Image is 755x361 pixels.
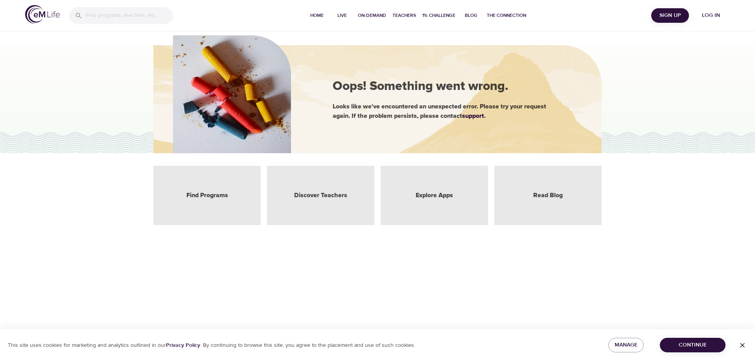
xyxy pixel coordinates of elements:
a: Explore Apps [416,191,453,200]
span: Log in [695,11,727,20]
a: Read Blog [533,191,563,200]
button: Continue [660,338,726,352]
a: Find Programs [186,191,228,200]
button: Sign Up [651,8,689,23]
img: hero [173,35,291,153]
span: Sign Up [654,11,686,20]
button: Log in [692,8,730,23]
input: Find programs, teachers, etc... [86,7,173,24]
span: Manage [615,340,637,350]
span: The Connection [487,11,526,20]
span: Continue [666,340,719,350]
button: Manage [608,338,644,352]
div: Oops! Something went wrong. [333,78,576,96]
a: Privacy Policy [166,342,200,349]
div: Looks like we've encountered an unexpected error. Please try your request again. If the problem p... [333,102,576,121]
span: Blog [462,11,481,20]
a: Discover Teachers [294,191,347,200]
span: 1% Challenge [422,11,455,20]
span: On-Demand [358,11,386,20]
a: support [462,113,484,119]
img: logo [25,5,60,24]
span: Home [308,11,326,20]
span: Teachers [392,11,416,20]
span: Live [333,11,352,20]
